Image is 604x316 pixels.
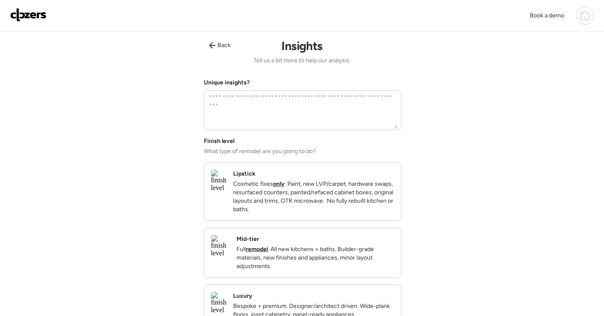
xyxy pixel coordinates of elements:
[237,245,394,271] p: Full . All new kitchens + baths. Builder-grade materials, new finishes and appliances, minor layo...
[237,235,259,243] h2: Mid-tier
[204,137,234,145] span: Finish level
[211,170,226,192] img: finish level
[211,292,226,314] img: finish level
[233,170,256,178] h2: Lipstick
[273,180,284,187] strong: only
[204,147,316,156] span: What type of remodel are you going to do?
[217,41,231,50] span: Back
[233,180,394,214] p: Cosmetic fixes : Paint, new LVP/carpet, hardware swaps, resurfaced counters, painted/refaced cabi...
[530,12,564,19] span: Book a demo
[253,56,351,65] span: Tell us a bit more to help our analysis.
[246,246,268,253] strong: remodel
[204,79,250,86] label: Unique insights?
[211,235,230,257] img: finish level
[233,292,252,300] h2: Luxury
[10,8,47,22] img: Logo
[281,39,323,53] h1: Insights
